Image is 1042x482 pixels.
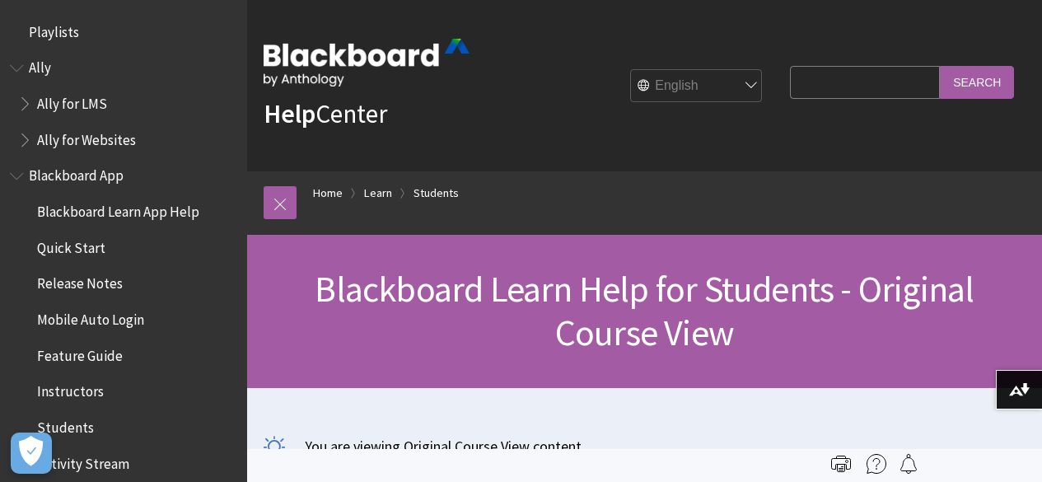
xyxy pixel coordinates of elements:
span: Blackboard App [29,162,124,185]
img: Blackboard by Anthology [264,39,470,87]
a: Learn [364,183,392,204]
a: Home [313,183,343,204]
span: Blackboard Learn Help for Students - Original Course View [315,266,974,355]
span: Quick Start [37,234,105,256]
img: Follow this page [899,454,918,474]
span: Mobile Auto Login [37,306,144,328]
img: More help [867,454,886,474]
nav: Book outline for Anthology Ally Help [10,54,237,154]
img: Print [831,454,851,474]
span: Instructors [37,378,104,400]
span: Ally for Websites [37,126,136,148]
input: Search [940,66,1014,98]
nav: Book outline for Playlists [10,18,237,46]
button: Open Preferences [11,433,52,474]
span: Feature Guide [37,342,123,364]
span: Playlists [29,18,79,40]
strong: Help [264,97,315,130]
span: Ally for LMS [37,90,107,112]
span: Activity Stream [37,450,129,472]
a: Students [414,183,459,204]
span: Ally [29,54,51,77]
span: Blackboard Learn App Help [37,198,199,220]
a: HelpCenter [264,97,387,130]
span: Students [37,414,94,436]
span: Release Notes [37,270,123,292]
p: You are viewing Original Course View content [264,436,1026,456]
select: Site Language Selector [631,70,763,103]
